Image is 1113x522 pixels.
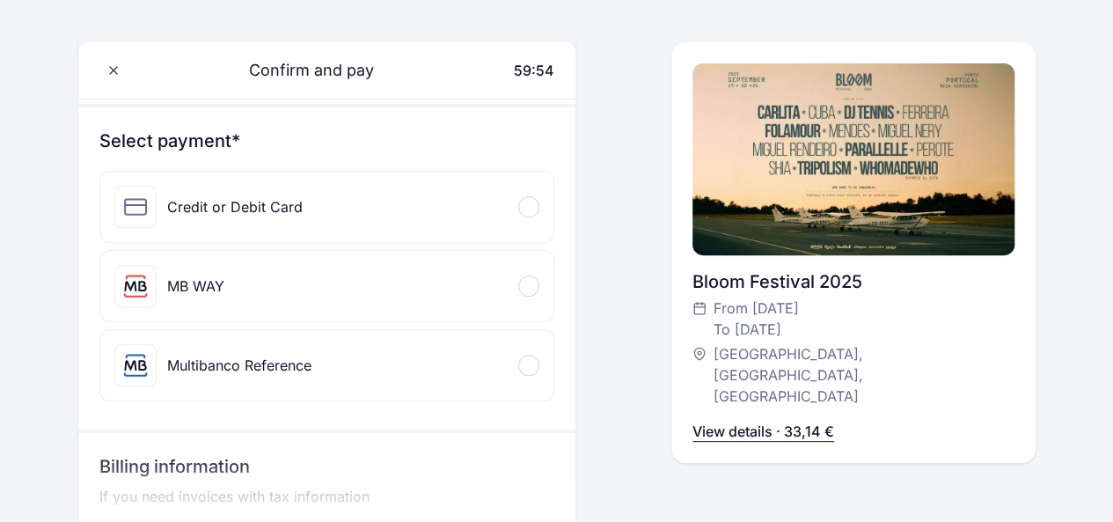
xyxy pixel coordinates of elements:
h3: Select payment* [99,129,555,153]
p: If you need invoices with tax information [99,486,555,521]
div: Credit or Debit Card [167,196,303,217]
span: Confirm and pay [228,58,374,83]
h3: Billing information [99,454,555,486]
p: View details · 33,14 € [692,421,834,442]
span: From [DATE] To [DATE] [714,298,799,340]
div: MB WAY [167,276,224,297]
div: Multibanco Reference [167,355,311,376]
div: Bloom Festival 2025 [692,269,1014,294]
span: [GEOGRAPHIC_DATA], [GEOGRAPHIC_DATA], [GEOGRAPHIC_DATA] [714,343,996,407]
span: 59:54 [514,62,554,79]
